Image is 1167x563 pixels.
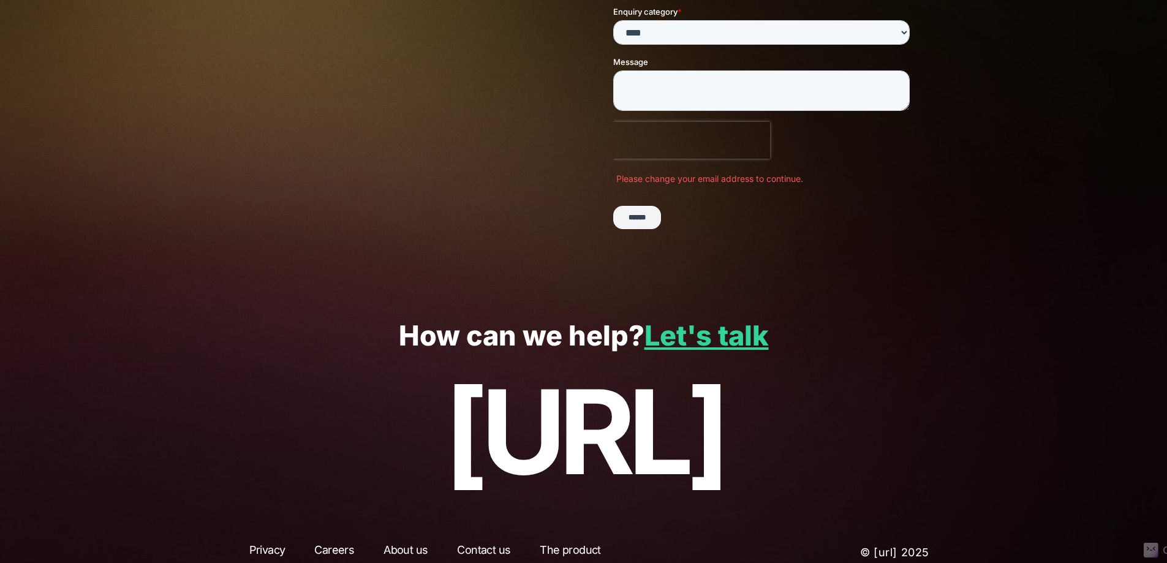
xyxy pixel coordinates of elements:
p: How can we help? [37,320,1130,352]
p: [URL] [37,366,1130,497]
a: Let's talk [644,319,769,352]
